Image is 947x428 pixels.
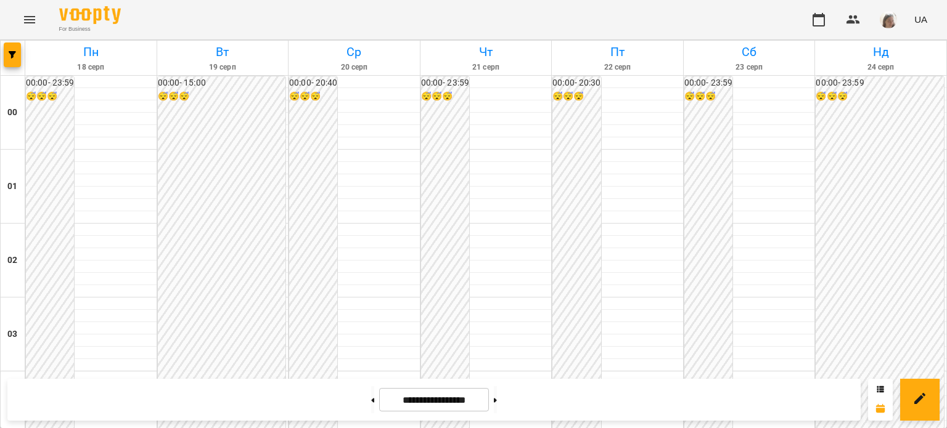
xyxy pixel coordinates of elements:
[816,90,944,103] h6: 😴😴😴
[27,62,155,73] h6: 18 серп
[289,90,337,103] h6: 😴😴😴
[15,5,44,34] button: Menu
[816,76,944,90] h6: 00:00 - 23:59
[289,76,337,90] h6: 00:00 - 20:40
[422,42,550,62] h6: Чт
[552,90,601,103] h6: 😴😴😴
[686,42,813,62] h6: Сб
[59,6,121,24] img: Voopty Logo
[158,76,286,90] h6: 00:00 - 15:00
[422,62,550,73] h6: 21 серп
[817,62,945,73] h6: 24 серп
[290,42,418,62] h6: Ср
[686,62,813,73] h6: 23 серп
[27,42,155,62] h6: Пн
[7,180,17,193] h6: 01
[552,76,601,90] h6: 00:00 - 20:30
[159,62,287,73] h6: 19 серп
[59,25,121,33] span: For Business
[26,76,74,90] h6: 00:00 - 23:59
[914,13,927,26] span: UA
[421,90,469,103] h6: 😴😴😴
[7,328,17,341] h6: 03
[159,42,287,62] h6: Вт
[158,90,286,103] h6: 😴😴😴
[554,62,681,73] h6: 22 серп
[26,90,74,103] h6: 😴😴😴
[909,8,932,31] button: UA
[7,254,17,267] h6: 02
[817,42,945,62] h6: Нд
[684,90,732,103] h6: 😴😴😴
[421,76,469,90] h6: 00:00 - 23:59
[554,42,681,62] h6: Пт
[7,106,17,119] h6: 00
[290,62,418,73] h6: 20 серп
[880,11,897,28] img: 4795d6aa07af88b41cce17a01eea78aa.jpg
[684,76,732,90] h6: 00:00 - 23:59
